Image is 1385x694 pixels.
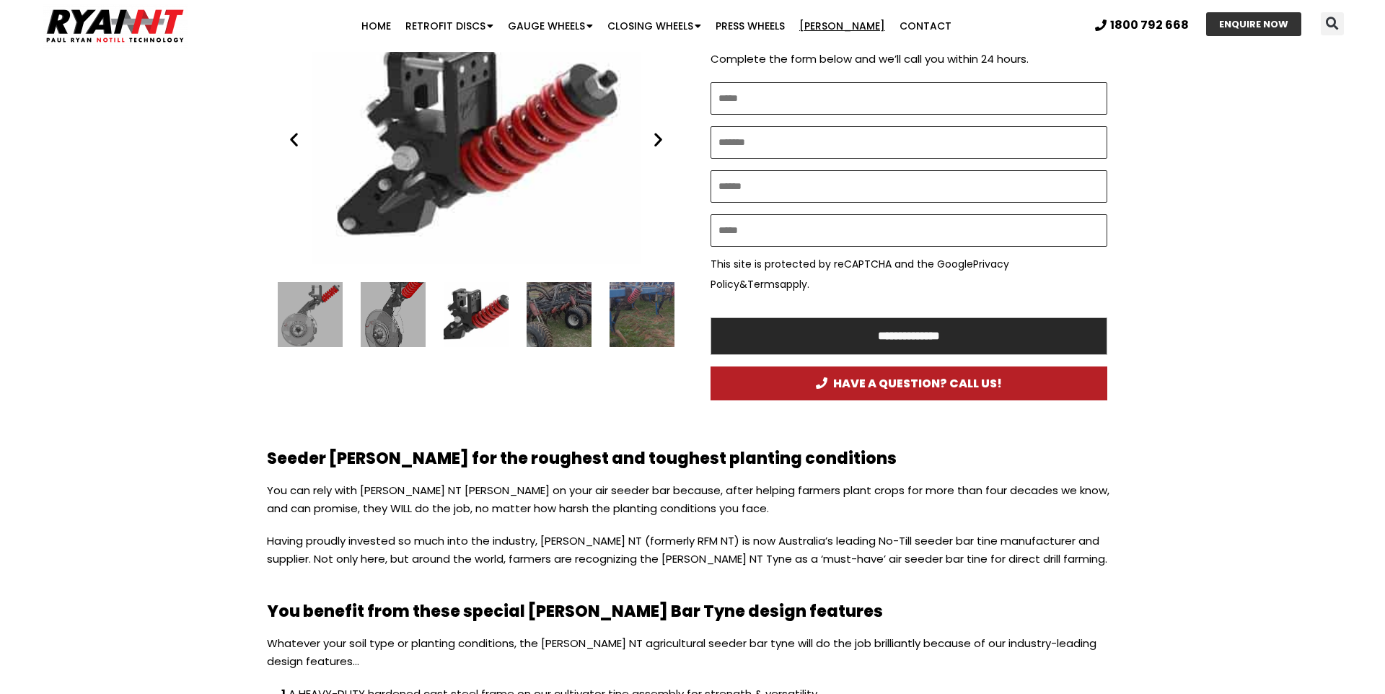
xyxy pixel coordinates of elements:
[1321,12,1344,35] div: Search
[278,15,674,264] div: Slides
[267,634,1118,685] p: Whatever your soil type or planting conditions, the [PERSON_NAME] NT agricultural seeder bar tyne...
[711,366,1107,400] a: HAVE A QUESTION? CALL US!
[892,12,959,40] a: Contact
[1206,12,1301,36] a: ENQUIRE NOW
[708,12,792,40] a: Press Wheels
[267,481,1118,532] p: You can rely with [PERSON_NAME] NT [PERSON_NAME] on your air seeder bar because, after helping fa...
[501,12,600,40] a: Gauge Wheels
[268,12,1044,40] nav: Menu
[278,282,343,347] div: 4 / 16
[711,254,1107,294] p: This site is protected by reCAPTCHA and the Google & apply.
[1219,19,1288,29] span: ENQUIRE NOW
[354,12,398,40] a: Home
[816,377,1002,390] span: HAVE A QUESTION? CALL US!
[444,282,509,347] div: 6 / 16
[285,131,303,149] div: Previous slide
[649,131,667,149] div: Next slide
[711,49,1107,69] p: Complete the form below and we’ll call you within 24 hours.
[43,4,188,48] img: Ryan NT logo
[444,282,509,347] div: Ryan NT (RFM NT) Ryan Tyne Cultivator Tine
[1095,19,1189,31] a: 1800 792 668
[1110,19,1189,31] span: 1800 792 668
[398,12,501,40] a: Retrofit Discs
[278,282,674,347] div: Slides Slides
[527,282,592,347] div: 7 / 16
[267,451,1118,467] h2: Seeder [PERSON_NAME] for the roughest and toughest planting conditions
[747,277,780,291] a: Terms
[610,282,674,347] div: 8 / 16
[361,282,426,347] div: 5 / 16
[792,12,892,40] a: [PERSON_NAME]
[267,532,1118,582] p: Having proudly invested so much into the industry, [PERSON_NAME] NT (formerly RFM NT) is now Aust...
[278,15,674,264] div: 6 / 16
[600,12,708,40] a: Closing Wheels
[278,15,674,264] div: Ryan NT (RFM NT) Ryan Tyne Cultivator Tine
[267,604,1118,620] h2: You benefit from these special [PERSON_NAME] Bar Tyne design features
